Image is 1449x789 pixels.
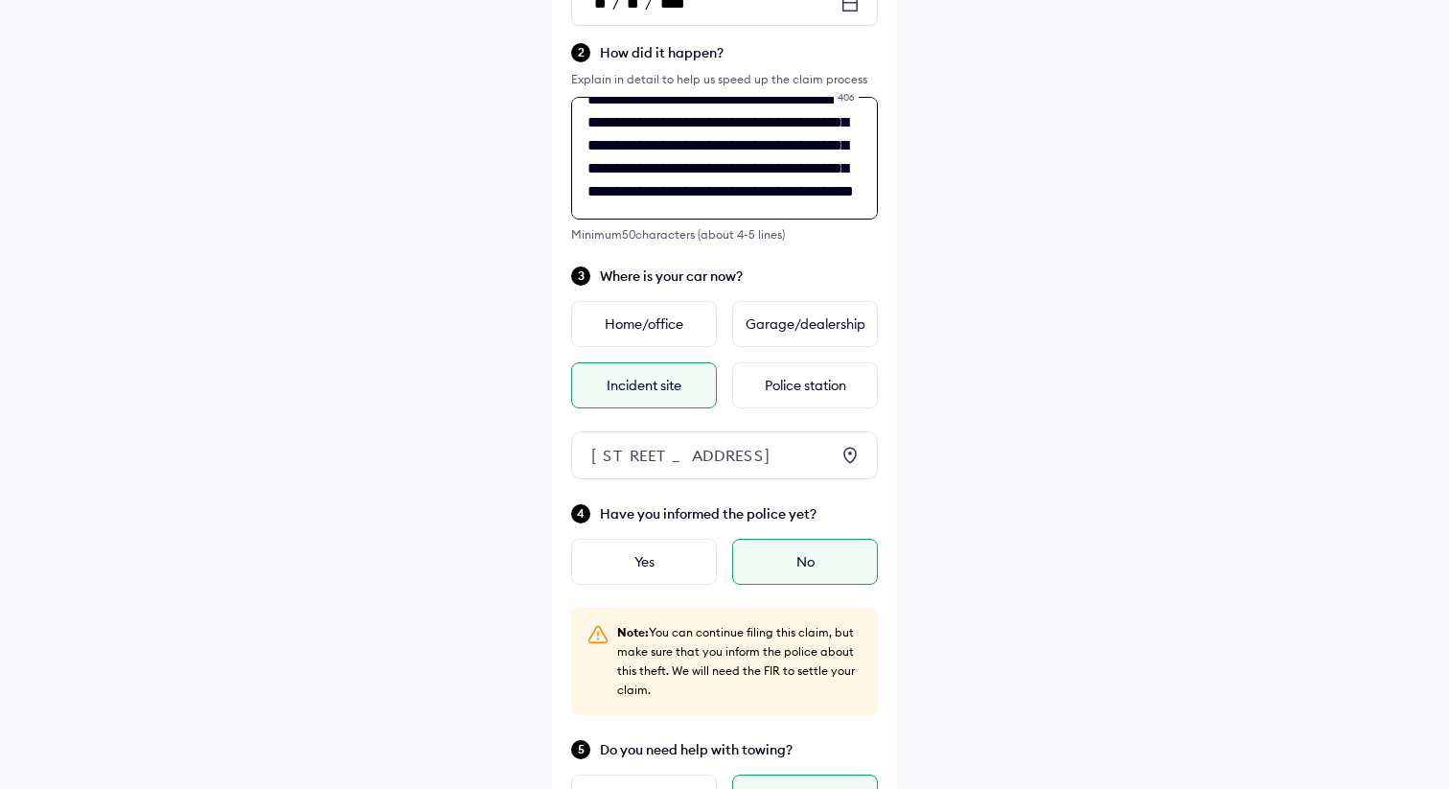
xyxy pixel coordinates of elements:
div: No [732,539,878,585]
div: Police station [732,362,878,408]
div: Home/office [571,301,717,347]
div: Explain in detail to help us speed up the claim process [571,70,878,89]
span: Have you informed the police yet? [600,504,878,523]
b: Note: [617,625,649,639]
span: How did it happen? [600,43,878,62]
span: Do you need help with towing? [600,740,878,759]
img: warning [586,623,609,646]
div: Minimum 50 characters (about 4-5 lines) [571,227,878,242]
div: Incident site [571,362,717,408]
div: Garage/dealership [732,301,878,347]
div: Yes [571,539,717,585]
div: [STREET_ADDRESS] [591,446,829,465]
span: Where is your car now? [600,267,878,286]
div: You can continue filing this claim, but make sure that you inform the police about this theft. We... [617,623,862,700]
